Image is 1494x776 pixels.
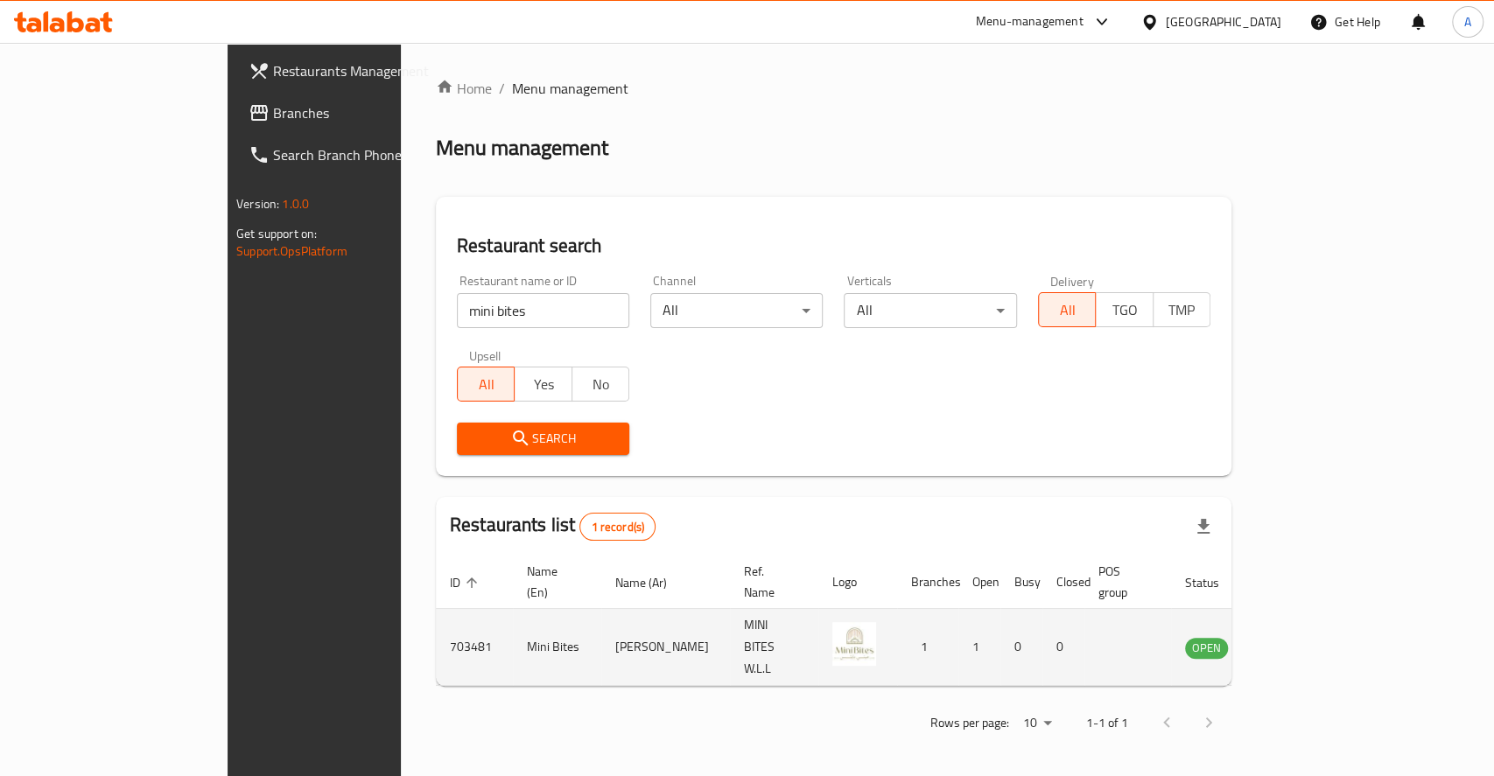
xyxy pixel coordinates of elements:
[1103,297,1146,323] span: TGO
[235,134,477,176] a: Search Branch Phone
[1153,292,1210,327] button: TMP
[1000,609,1042,686] td: 0
[1185,638,1228,658] span: OPEN
[580,519,655,535] span: 1 record(s)
[499,78,505,99] li: /
[465,372,508,397] span: All
[832,622,876,666] img: Mini Bites
[236,192,279,215] span: Version:
[1185,572,1242,593] span: Status
[450,572,483,593] span: ID
[527,561,580,603] span: Name (En)
[1042,556,1084,609] th: Closed
[1464,12,1471,31] span: A
[1161,297,1203,323] span: TMP
[436,134,608,162] h2: Menu management
[615,572,690,593] span: Name (Ar)
[976,11,1084,32] div: Menu-management
[1016,710,1058,737] div: Rows per page:
[457,293,629,328] input: Search for restaurant name or ID..
[1038,292,1096,327] button: All
[514,367,572,402] button: Yes
[1042,609,1084,686] td: 0
[273,60,463,81] span: Restaurants Management
[450,512,656,541] h2: Restaurants list
[273,102,463,123] span: Branches
[457,367,515,402] button: All
[579,372,622,397] span: No
[469,349,502,361] label: Upsell
[235,92,477,134] a: Branches
[844,293,1016,328] div: All
[513,609,601,686] td: Mini Bites
[436,78,1231,99] nav: breadcrumb
[730,609,818,686] td: MINI BITES W.L.L
[273,144,463,165] span: Search Branch Phone
[1046,297,1089,323] span: All
[1000,556,1042,609] th: Busy
[457,233,1210,259] h2: Restaurant search
[236,222,317,245] span: Get support on:
[1166,12,1281,31] div: [GEOGRAPHIC_DATA]
[1086,712,1128,734] p: 1-1 of 1
[1095,292,1153,327] button: TGO
[572,367,629,402] button: No
[1185,638,1228,659] div: OPEN
[512,78,628,99] span: Menu management
[471,428,615,450] span: Search
[1098,561,1150,603] span: POS group
[522,372,565,397] span: Yes
[930,712,1009,734] p: Rows per page:
[958,609,1000,686] td: 1
[958,556,1000,609] th: Open
[282,192,309,215] span: 1.0.0
[650,293,823,328] div: All
[897,556,958,609] th: Branches
[457,423,629,455] button: Search
[1050,275,1094,287] label: Delivery
[897,609,958,686] td: 1
[1182,506,1224,548] div: Export file
[601,609,730,686] td: [PERSON_NAME]
[236,240,347,262] a: Support.OpsPlatform
[818,556,897,609] th: Logo
[235,50,477,92] a: Restaurants Management
[744,561,797,603] span: Ref. Name
[436,556,1323,686] table: enhanced table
